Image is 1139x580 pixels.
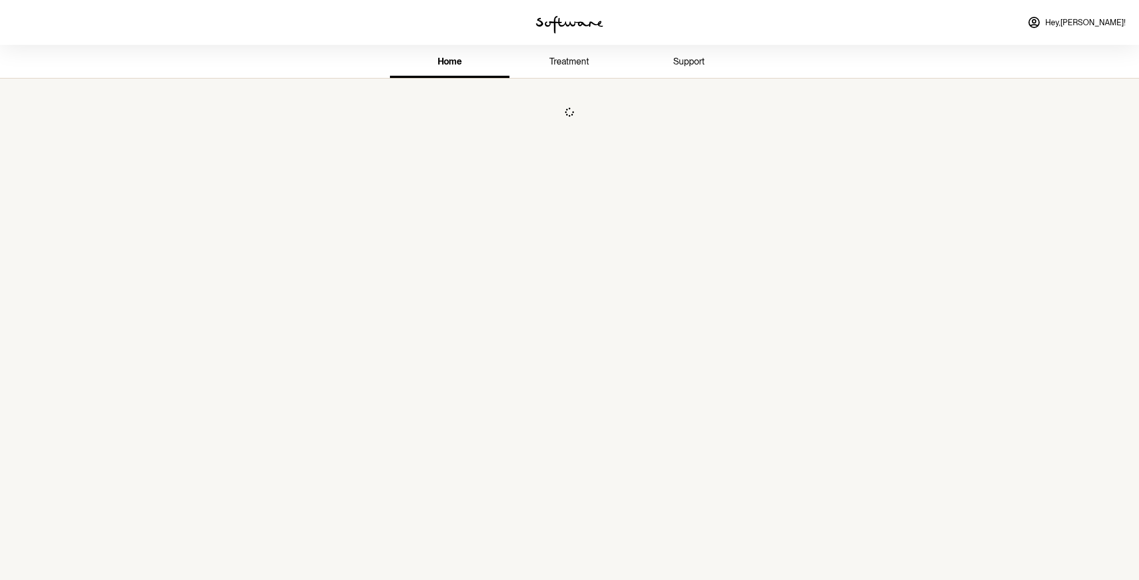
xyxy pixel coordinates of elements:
[536,16,603,34] img: software logo
[549,56,589,67] span: treatment
[1045,18,1126,27] span: Hey, [PERSON_NAME] !
[1021,9,1132,36] a: Hey,[PERSON_NAME]!
[673,56,705,67] span: support
[438,56,462,67] span: home
[509,47,629,78] a: treatment
[390,47,509,78] a: home
[630,47,749,78] a: support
